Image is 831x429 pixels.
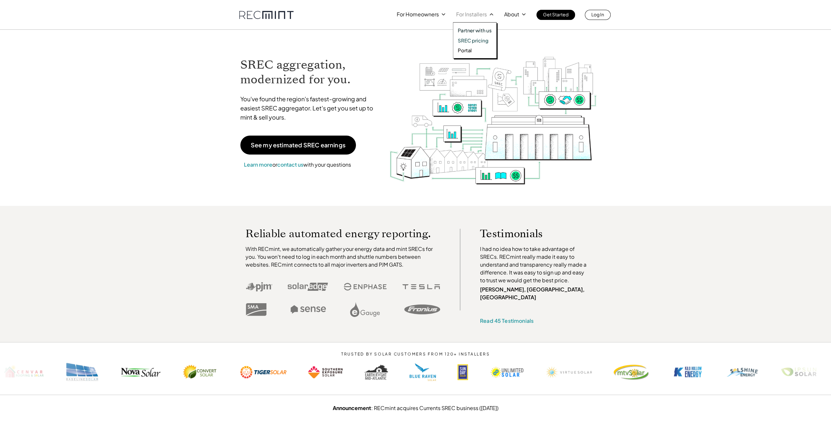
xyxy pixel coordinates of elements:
p: or with your questions [240,160,355,169]
img: RECmint value cycle [389,40,597,186]
p: About [504,10,519,19]
p: TRUSTED BY SOLAR CUSTOMERS FROM 120+ INSTALLERS [321,352,510,356]
a: See my estimated SREC earnings [240,136,356,155]
p: Get Started [543,10,568,19]
p: Reliable automated energy reporting. [246,229,440,239]
a: contact us [277,161,303,168]
a: SREC pricing [458,37,492,44]
p: You've found the region's fastest-growing and easiest SREC aggregator. Let's get you set up to mi... [240,94,379,122]
p: For Installers [456,10,487,19]
a: Portal [458,47,492,54]
p: Testimonials [480,229,577,239]
p: SREC pricing [458,37,488,44]
strong: Announcement [333,404,371,411]
a: Get Started [536,10,575,20]
a: Read 45 Testimonials [480,317,534,324]
p: See my estimated SREC earnings [251,142,345,148]
a: Log In [585,10,611,20]
a: Partner with us [458,27,492,34]
p: [PERSON_NAME], [GEOGRAPHIC_DATA], [GEOGRAPHIC_DATA] [480,286,590,301]
h1: SREC aggregation, modernized for you. [240,58,379,87]
p: Log In [591,10,604,19]
p: I had no idea how to take advantage of SRECs. RECmint really made it easy to understand and trans... [480,245,590,284]
p: For Homeowners [397,10,439,19]
a: Announcement: RECmint acquires Currents SREC business ([DATE]) [333,404,499,411]
a: Learn more [244,161,272,168]
p: With RECmint, we automatically gather your energy data and mint SRECs for you. You won't need to ... [246,245,440,269]
p: Portal [458,47,472,54]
